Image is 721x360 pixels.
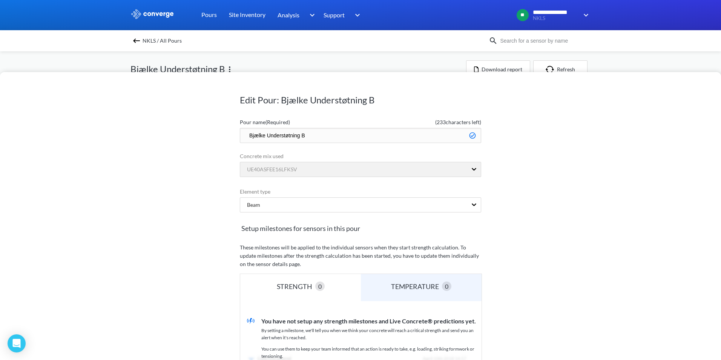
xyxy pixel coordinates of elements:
span: Support [324,10,345,20]
span: Setup milestones for sensors in this pour [240,223,481,234]
input: Search for a sensor by name [498,37,589,45]
img: downArrow.svg [305,11,317,20]
img: backspace.svg [132,36,141,45]
span: 0 [318,282,322,291]
p: By setting a milestone, we'll tell you when we think your concrete will reach a critical strength... [261,327,482,341]
img: logo_ewhite.svg [130,9,174,19]
div: STRENGTH [277,281,315,292]
label: Element type [240,188,481,196]
p: You can use them to keep your team informed that an action is ready to take, e.g. loading, striki... [261,346,482,360]
p: These milestones will be applied to the individual sensors when they start strength calculation. ... [240,243,481,268]
img: downArrow.svg [578,11,591,20]
div: Open Intercom Messenger [8,334,26,352]
span: ( 233 characters left) [360,118,481,126]
label: Concrete mix used [240,152,481,160]
label: Pour name (Required) [240,118,360,126]
span: You have not setup any strength milestones and Live Concrete® predictions yet. [261,317,476,325]
img: icon-search.svg [489,36,498,45]
div: Beam [241,201,260,209]
input: Type the pour name here [240,128,481,143]
span: 0 [445,282,448,291]
span: Analysis [278,10,299,20]
div: TEMPERATURE [391,281,442,292]
span: NKLS / All Pours [143,35,182,46]
h1: Edit Pour: Bjælke Understøtning B [240,94,481,106]
img: downArrow.svg [350,11,362,20]
span: NKLS [533,15,578,21]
